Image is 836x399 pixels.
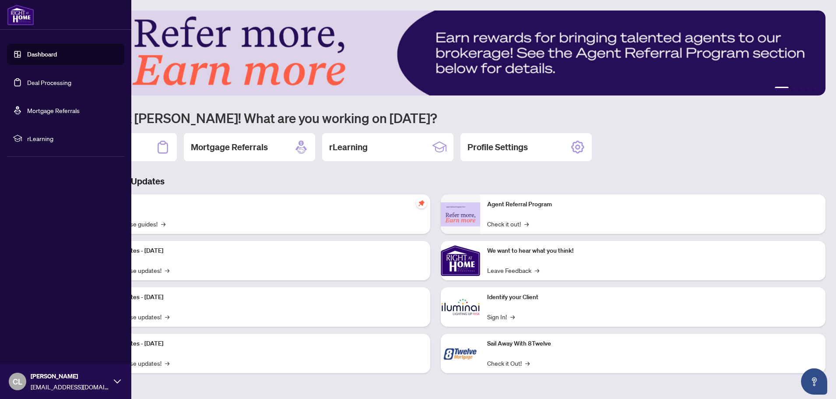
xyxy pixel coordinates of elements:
button: 1 [775,87,789,90]
h2: rLearning [329,141,368,153]
span: pushpin [416,198,427,208]
p: We want to hear what you think! [487,246,818,256]
img: Slide 0 [46,11,825,95]
button: 3 [799,87,803,90]
h2: Profile Settings [467,141,528,153]
a: Dashboard [27,50,57,58]
span: → [524,219,529,229]
span: → [165,312,169,321]
span: rLearning [27,134,118,143]
p: Agent Referral Program [487,200,818,209]
p: Sail Away With 8Twelve [487,339,818,349]
img: Agent Referral Program [441,202,480,226]
img: We want to hear what you think! [441,241,480,280]
p: Platform Updates - [DATE] [92,293,423,302]
a: Check it Out!→ [487,358,530,368]
span: → [165,265,169,275]
button: 2 [792,87,796,90]
img: Identify your Client [441,287,480,327]
span: CL [13,375,22,388]
button: 4 [806,87,810,90]
span: → [535,265,539,275]
a: Check it out!→ [487,219,529,229]
span: → [510,312,515,321]
h1: Welcome back [PERSON_NAME]! What are you working on [DATE]? [46,109,825,126]
button: Open asap [801,368,827,395]
p: Platform Updates - [DATE] [92,339,423,349]
a: Deal Processing [27,78,71,86]
span: [PERSON_NAME] [31,371,109,381]
span: → [525,358,530,368]
h2: Mortgage Referrals [191,141,268,153]
span: → [165,358,169,368]
span: → [161,219,165,229]
a: Leave Feedback→ [487,265,539,275]
span: [EMAIL_ADDRESS][DOMAIN_NAME] [31,382,109,392]
img: logo [7,4,34,25]
p: Identify your Client [487,293,818,302]
h3: Brokerage & Industry Updates [46,175,825,187]
a: Mortgage Referrals [27,106,80,114]
img: Sail Away With 8Twelve [441,334,480,373]
a: Sign In!→ [487,312,515,321]
button: 5 [813,87,817,90]
p: Self-Help [92,200,423,209]
p: Platform Updates - [DATE] [92,246,423,256]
